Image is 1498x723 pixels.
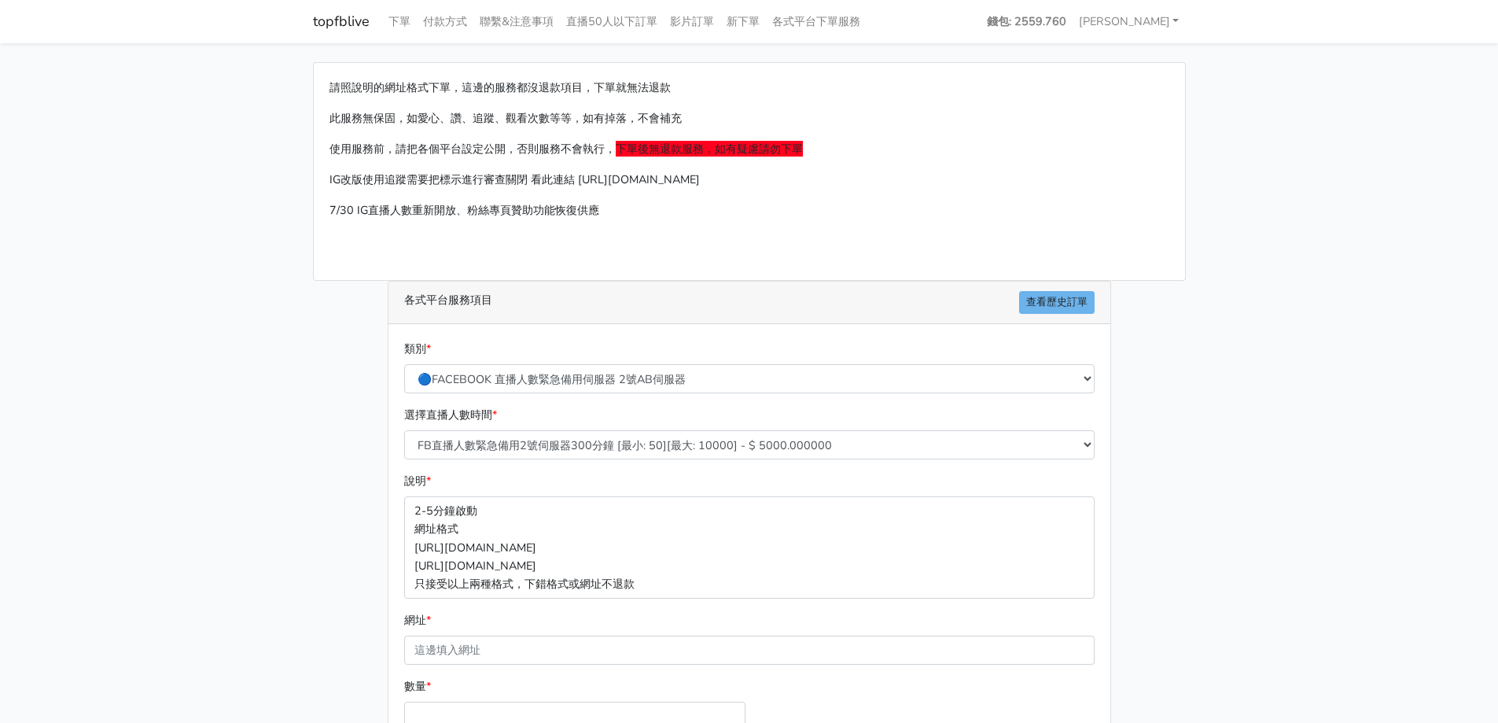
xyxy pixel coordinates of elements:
[404,406,497,424] label: 選擇直播人數時間
[404,472,431,490] label: 說明
[987,13,1066,29] strong: 錢包: 2559.760
[404,611,431,629] label: 網址
[616,141,803,157] span: 下單後無退款服務，如有疑慮請勿下單
[313,6,370,37] a: topfblive
[473,6,560,37] a: 聯繫&注意事項
[329,109,1169,127] p: 此服務無保固，如愛心、讚、追蹤、觀看次數等等，如有掉落，不會補充
[981,6,1073,37] a: 錢包: 2559.760
[720,6,766,37] a: 新下單
[404,340,431,358] label: 類別
[382,6,417,37] a: 下單
[1019,291,1095,314] a: 查看歷史訂單
[664,6,720,37] a: 影片訂單
[1073,6,1186,37] a: [PERSON_NAME]
[417,6,473,37] a: 付款方式
[329,79,1169,97] p: 請照說明的網址格式下單，這邊的服務都沒退款項目，下單就無法退款
[404,677,431,695] label: 數量
[329,140,1169,158] p: 使用服務前，請把各個平台設定公開，否則服務不會執行，
[388,282,1110,324] div: 各式平台服務項目
[329,201,1169,219] p: 7/30 IG直播人數重新開放、粉絲專頁贊助功能恢復供應
[766,6,867,37] a: 各式平台下單服務
[404,636,1095,665] input: 這邊填入網址
[404,496,1095,598] p: 2-5分鐘啟動 網址格式 [URL][DOMAIN_NAME] [URL][DOMAIN_NAME] 只接受以上兩種格式，下錯格式或網址不退款
[560,6,664,37] a: 直播50人以下訂單
[329,171,1169,189] p: IG改版使用追蹤需要把標示進行審查關閉 看此連結 [URL][DOMAIN_NAME]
